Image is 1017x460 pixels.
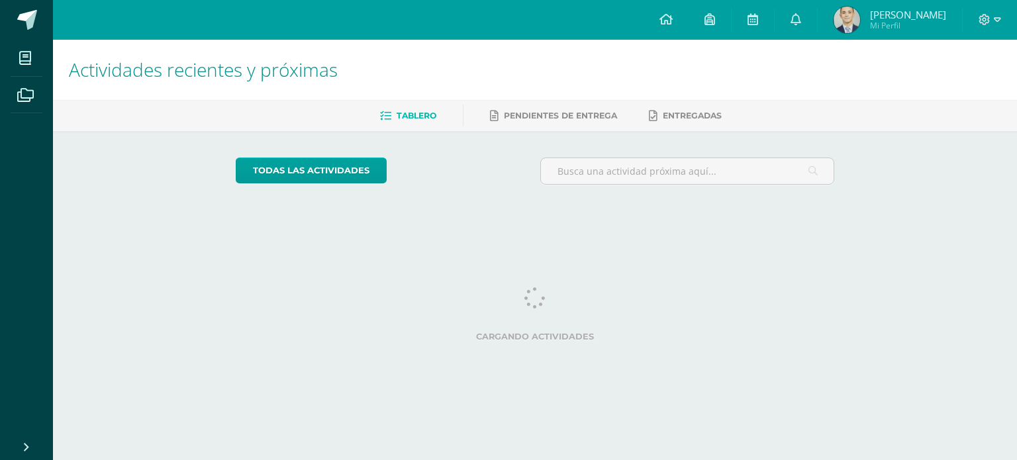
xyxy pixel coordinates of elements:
[649,105,722,126] a: Entregadas
[236,158,387,183] a: todas las Actividades
[397,111,436,120] span: Tablero
[541,158,834,184] input: Busca una actividad próxima aquí...
[236,332,835,342] label: Cargando actividades
[870,20,946,31] span: Mi Perfil
[663,111,722,120] span: Entregadas
[834,7,860,33] img: 67a910fb737495059d845ccc37895b00.png
[490,105,617,126] a: Pendientes de entrega
[69,57,338,82] span: Actividades recientes y próximas
[380,105,436,126] a: Tablero
[504,111,617,120] span: Pendientes de entrega
[870,8,946,21] span: [PERSON_NAME]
